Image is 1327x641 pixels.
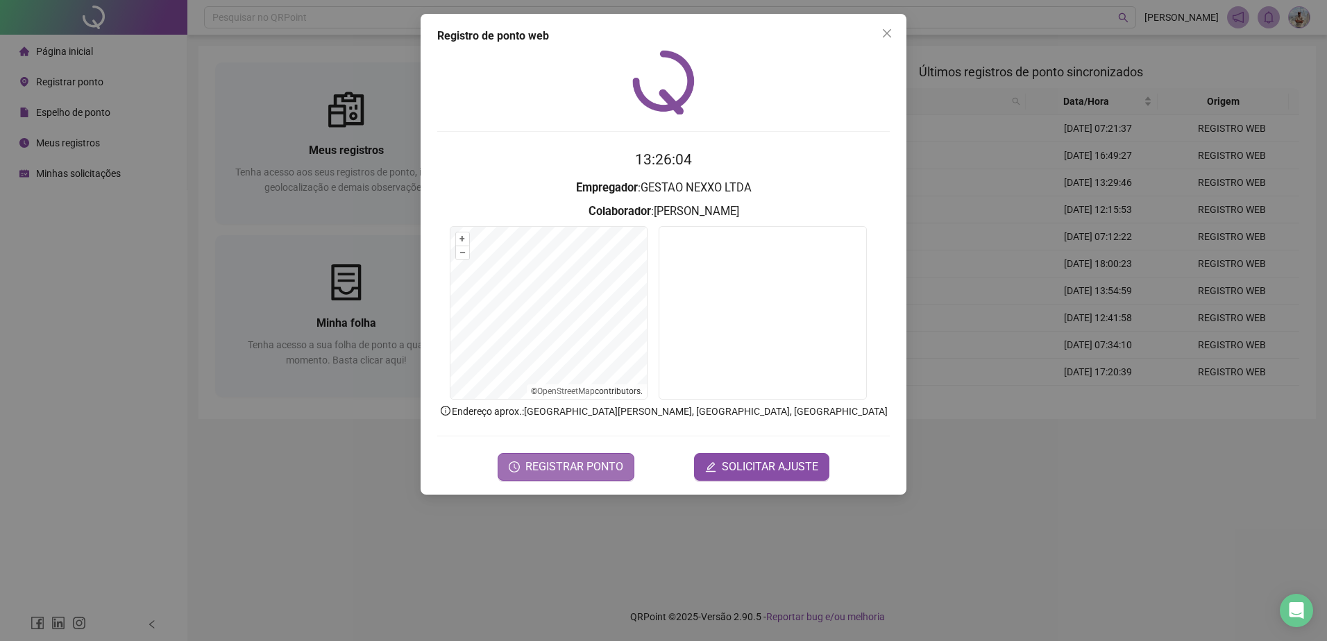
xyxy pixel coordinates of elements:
[881,28,893,39] span: close
[437,203,890,221] h3: : [PERSON_NAME]
[705,461,716,472] span: edit
[498,453,634,481] button: REGISTRAR PONTO
[537,386,595,396] a: OpenStreetMap
[437,179,890,197] h3: : GESTAO NEXXO LTDA
[456,232,469,246] button: +
[632,50,695,114] img: QRPoint
[589,205,651,218] strong: Colaborador
[437,28,890,44] div: Registro de ponto web
[525,459,623,475] span: REGISTRAR PONTO
[456,246,469,259] button: –
[635,151,692,168] time: 13:26:04
[876,22,898,44] button: Close
[437,404,890,419] p: Endereço aprox. : [GEOGRAPHIC_DATA][PERSON_NAME], [GEOGRAPHIC_DATA], [GEOGRAPHIC_DATA]
[576,181,638,194] strong: Empregador
[722,459,818,475] span: SOLICITAR AJUSTE
[531,386,643,396] li: © contributors.
[509,461,520,472] span: clock-circle
[439,404,452,417] span: info-circle
[1280,594,1313,627] div: Open Intercom Messenger
[694,453,829,481] button: editSOLICITAR AJUSTE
